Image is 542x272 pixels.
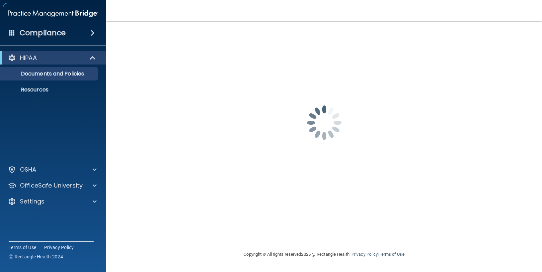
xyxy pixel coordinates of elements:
[20,182,83,190] p: OfficeSafe University
[9,244,36,251] a: Terms of Use
[203,244,445,265] div: Copyright © All rights reserved 2025 @ Rectangle Health | |
[8,198,97,205] a: Settings
[20,166,37,174] p: OSHA
[20,28,66,38] h4: Compliance
[20,198,44,205] p: Settings
[351,252,378,257] a: Privacy Policy
[8,7,98,20] img: PMB logo
[20,54,37,62] p: HIPAA
[8,166,97,174] a: OSHA
[379,252,404,257] a: Terms of Use
[44,244,74,251] a: Privacy Policy
[8,182,97,190] a: OfficeSafe University
[427,225,534,251] iframe: Drift Widget Chat Controller
[4,86,95,93] p: Resources
[4,70,95,77] p: Documents and Policies
[9,253,63,260] span: Ⓒ Rectangle Health 2024
[8,54,96,62] a: HIPAA
[291,89,357,156] img: spinner.e123f6fc.gif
